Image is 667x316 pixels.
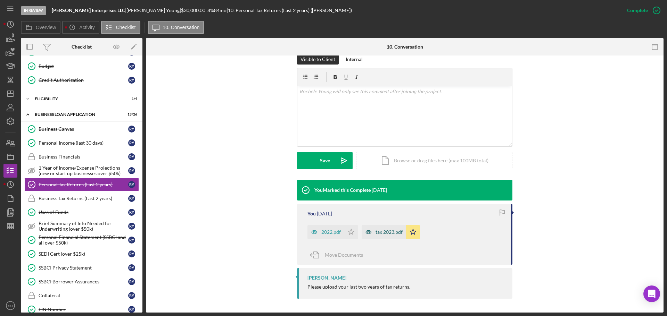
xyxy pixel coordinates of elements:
[24,219,139,233] a: Brief Summary of Info Needed for Underwriting (over $50k)RY
[128,126,135,133] div: R Y
[314,187,371,193] div: You Marked this Complete
[24,178,139,191] a: Personal Tax Returns (Last 2 years)RY
[24,136,139,150] a: Personal Income (last 30 days)RY
[39,63,128,69] div: Budget
[24,164,139,178] a: 1 Year of Income/Expense Projections (new or start up businesses over $50k)RY
[387,44,423,50] div: 10. Conversation
[128,237,135,244] div: R Y
[128,278,135,285] div: R Y
[128,167,135,174] div: R Y
[643,285,660,302] div: Open Intercom Messenger
[39,265,128,271] div: SSBCI Privacy Statement
[307,275,346,281] div: [PERSON_NAME]
[24,150,139,164] a: Business FinancialsRY
[21,21,60,34] button: Overview
[307,211,316,216] div: You
[207,8,214,13] div: 8 %
[214,8,227,13] div: 84 mo
[24,73,139,87] a: Credit AuthorizationRY
[342,54,366,65] button: Internal
[128,306,135,313] div: R Y
[325,252,363,258] span: Move Documents
[320,152,330,169] div: Save
[128,264,135,271] div: R Y
[3,299,17,313] button: SO
[128,63,135,70] div: R Y
[36,25,56,30] label: Overview
[125,97,137,101] div: 1 / 4
[101,21,140,34] button: Checklist
[39,221,128,232] div: Brief Summary of Info Needed for Underwriting (over $50k)
[128,153,135,160] div: R Y
[307,246,370,264] button: Move Documents
[227,8,352,13] div: | 10. Personal Tax Returns (Last 2 years) ([PERSON_NAME])
[24,247,139,261] a: SEDI Cert (over $25k)RY
[128,223,135,230] div: R Y
[24,261,139,275] a: SSBCI Privacy StatementRY
[627,3,648,17] div: Complete
[116,25,136,30] label: Checklist
[297,152,353,169] button: Save
[24,275,139,289] a: SSBCI Borrower AssurancesRY
[39,279,128,284] div: SSBCI Borrower Assurances
[128,77,135,84] div: R Y
[39,234,128,246] div: Personal Financial Statement (SSBCI and all over $50k)
[126,8,181,13] div: [PERSON_NAME] Young |
[307,225,358,239] button: 2022.pdf
[128,292,135,299] div: R Y
[128,181,135,188] div: R Y
[181,8,207,13] div: $30,000.00
[307,284,410,290] div: Please upload your last two years of tax returns.
[125,112,137,117] div: 13 / 26
[72,44,92,50] div: Checklist
[317,211,332,216] time: 2025-03-20 16:05
[39,182,128,187] div: Personal Tax Returns (Last 2 years)
[297,54,339,65] button: Visible to Client
[376,229,403,235] div: tax 2023.pdf
[39,251,128,257] div: SEDI Cert (over $25k)
[39,165,128,176] div: 1 Year of Income/Expense Projections (new or start up businesses over $50k)
[39,77,128,83] div: Credit Authorization
[35,112,120,117] div: BUSINESS LOAN APPLICATION
[52,8,126,13] div: |
[24,191,139,205] a: Business Tax Returns (Last 2 years)RY
[300,54,335,65] div: Visible to Client
[362,225,420,239] button: tax 2023.pdf
[39,196,128,201] div: Business Tax Returns (Last 2 years)
[39,210,128,215] div: Uses of Funds
[372,187,387,193] time: 2025-03-20 16:05
[128,250,135,257] div: R Y
[39,126,128,132] div: Business Canvas
[39,293,128,298] div: Collateral
[620,3,664,17] button: Complete
[39,140,128,146] div: Personal Income (last 30 days)
[21,6,46,15] div: In Review
[39,154,128,160] div: Business Financials
[62,21,99,34] button: Activity
[24,205,139,219] a: Uses of FundsRY
[128,209,135,216] div: R Y
[39,307,128,312] div: EIN Number
[79,25,94,30] label: Activity
[321,229,341,235] div: 2022.pdf
[163,25,200,30] label: 10. Conversation
[8,304,13,308] text: SO
[24,59,139,73] a: BudgetRY
[128,139,135,146] div: R Y
[35,97,120,101] div: ELIGIBILITY
[346,54,363,65] div: Internal
[24,289,139,302] a: CollateralRY
[24,122,139,136] a: Business CanvasRY
[148,21,204,34] button: 10. Conversation
[24,233,139,247] a: Personal Financial Statement (SSBCI and all over $50k)RY
[128,195,135,202] div: R Y
[52,7,125,13] b: [PERSON_NAME] Enterprises LLC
